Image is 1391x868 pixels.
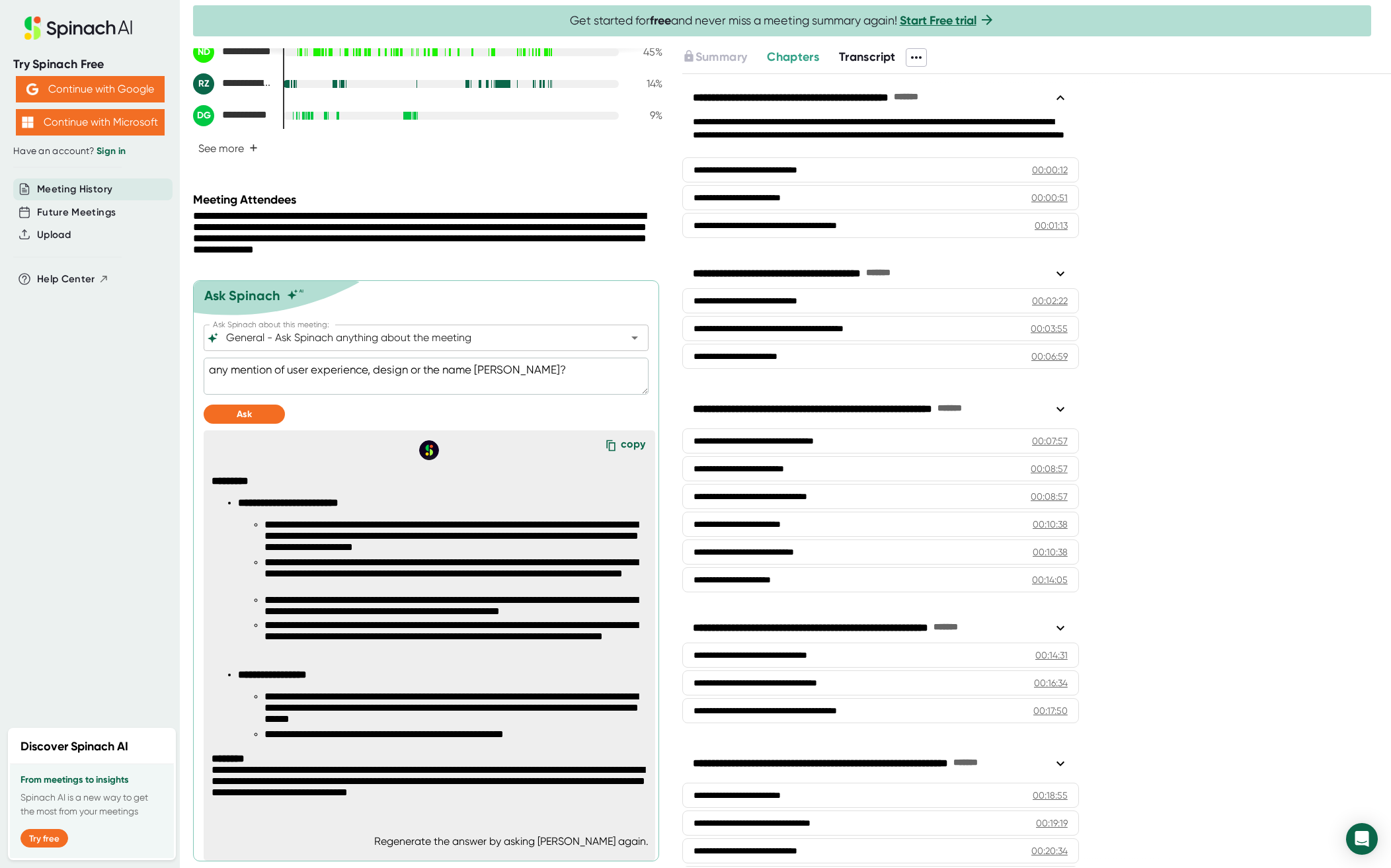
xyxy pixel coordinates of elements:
div: DG [193,105,214,126]
button: Open [625,329,644,347]
button: Continue with Google [16,76,165,102]
button: Try free [20,829,68,848]
div: 00:19:19 [1036,816,1068,830]
div: 00:14:05 [1032,573,1068,586]
span: Ask [237,409,252,420]
div: 00:06:59 [1031,350,1068,363]
div: Upgrade to access [682,48,767,67]
button: Help Center [37,272,109,287]
a: Start Free trial [900,13,976,28]
div: 9 % [629,109,662,122]
button: Meeting History [37,182,112,197]
div: 00:01:13 [1035,219,1068,232]
button: Continue with Microsoft [16,109,165,136]
button: Chapters [767,48,819,66]
div: 00:10:38 [1033,518,1068,531]
button: Transcript [839,48,896,66]
textarea: any mention of user experience, design or the name [PERSON_NAME]? [204,358,649,395]
div: 00:02:22 [1032,294,1068,307]
div: 00:07:57 [1032,434,1068,448]
button: Summary [682,48,747,66]
span: Summary [695,50,747,64]
img: Aehbyd4JwY73AAAAAElFTkSuQmCC [26,83,38,95]
div: 00:18:55 [1033,789,1068,802]
button: Future Meetings [37,205,116,220]
div: Rob Zakrzewski [193,73,272,95]
input: What can we do to help? [223,329,606,347]
p: Spinach AI is a new way to get the most from your meetings [20,791,163,818]
div: Regenerate the answer by asking [PERSON_NAME] again. [374,835,649,848]
div: 00:16:34 [1034,676,1068,690]
div: RZ [193,73,214,95]
b: free [650,13,671,28]
span: Help Center [37,272,95,287]
div: 00:10:38 [1033,545,1068,559]
div: Meeting Attendees [193,192,666,207]
div: Nick Domitio [193,42,272,63]
div: Open Intercom Messenger [1346,823,1378,855]
span: + [249,143,258,153]
div: Ask Spinach [204,288,280,303]
button: Upload [37,227,71,243]
div: 00:08:57 [1031,462,1068,475]
div: 45 % [629,46,662,58]
div: 00:03:55 [1031,322,1068,335]
span: Get started for and never miss a meeting summary again! [570,13,995,28]
span: Transcript [839,50,896,64]
div: ND [193,42,214,63]
div: 00:17:50 [1033,704,1068,717]
div: copy [621,438,645,455]
div: 00:00:12 [1032,163,1068,177]
div: 00:08:57 [1031,490,1068,503]
span: Chapters [767,50,819,64]
div: Have an account? [13,145,167,157]
h2: Discover Spinach AI [20,738,128,756]
div: 00:14:31 [1035,649,1068,662]
div: Try Spinach Free [13,57,167,72]
div: 00:00:51 [1031,191,1068,204]
div: 00:20:34 [1031,844,1068,857]
a: Sign in [97,145,126,157]
button: Ask [204,405,285,424]
div: 14 % [629,77,662,90]
div: Daniel Gump [193,105,272,126]
button: See more+ [193,137,263,160]
h3: From meetings to insights [20,775,163,785]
